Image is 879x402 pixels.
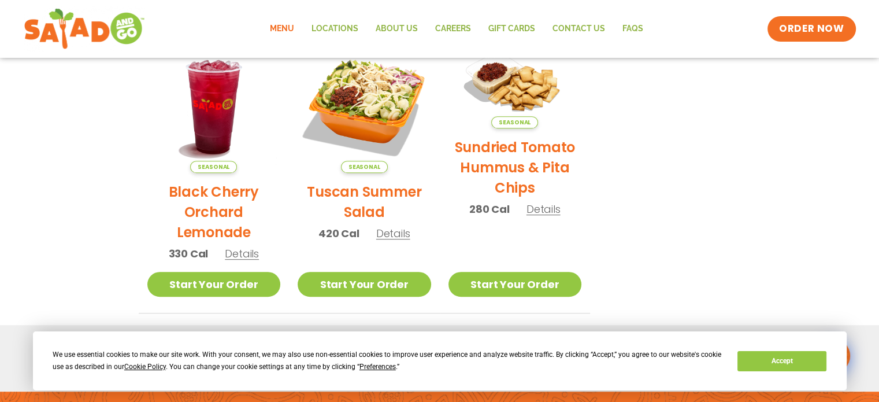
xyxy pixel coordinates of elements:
a: GIFT CARDS [480,16,544,42]
a: Careers [426,16,480,42]
span: 330 Cal [169,246,209,261]
a: Start Your Order [298,272,431,297]
span: Preferences [359,363,396,371]
button: Accept [737,351,826,371]
a: FAQs [614,16,652,42]
a: About Us [367,16,426,42]
h2: Black Cherry Orchard Lemonade [147,182,281,242]
img: Product photo for Sundried Tomato Hummus & Pita Chips [448,40,582,129]
span: Details [376,226,410,241]
span: Cookie Policy [124,363,166,371]
span: Details [225,246,259,261]
h2: Tuscan Summer Salad [298,182,431,222]
h2: Sundried Tomato Hummus & Pita Chips [448,137,582,198]
span: Seasonal [491,116,538,128]
a: Locations [303,16,367,42]
span: Seasonal [341,161,388,173]
div: We use essential cookies to make our site work. With your consent, we may also use non-essential ... [53,349,724,373]
div: Cookie Consent Prompt [33,331,847,390]
span: Seasonal [190,161,237,173]
span: ORDER NOW [779,22,844,36]
img: new-SAG-logo-768×292 [24,6,146,52]
a: Start Your Order [147,272,281,297]
a: Contact Us [544,16,614,42]
span: Details [526,202,561,216]
img: Product photo for Black Cherry Orchard Lemonade [147,40,281,174]
a: ORDER NOW [767,16,855,42]
nav: Menu [261,16,652,42]
span: 280 Cal [469,201,510,217]
a: Start Your Order [448,272,582,297]
a: Menu [261,16,303,42]
img: Product photo for Tuscan Summer Salad [298,40,431,174]
span: 420 Cal [318,226,359,241]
